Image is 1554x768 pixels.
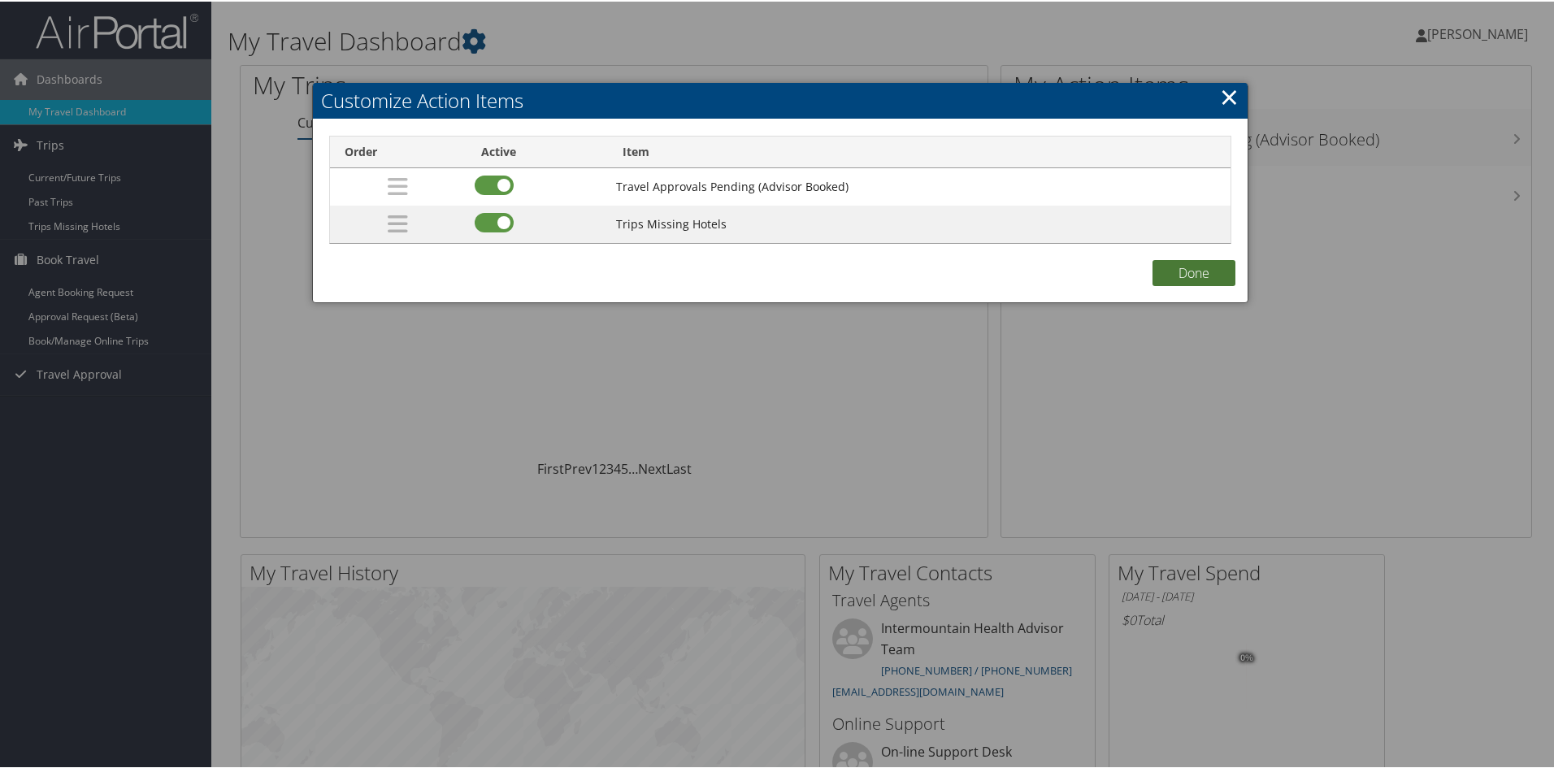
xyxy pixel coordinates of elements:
button: Done [1152,258,1235,284]
a: Close [1220,79,1239,111]
td: Trips Missing Hotels [608,204,1231,241]
th: Active [467,135,608,167]
th: Order [330,135,467,167]
th: Item [608,135,1231,167]
h2: Customize Action Items [313,81,1248,117]
td: Travel Approvals Pending (Advisor Booked) [608,167,1231,204]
